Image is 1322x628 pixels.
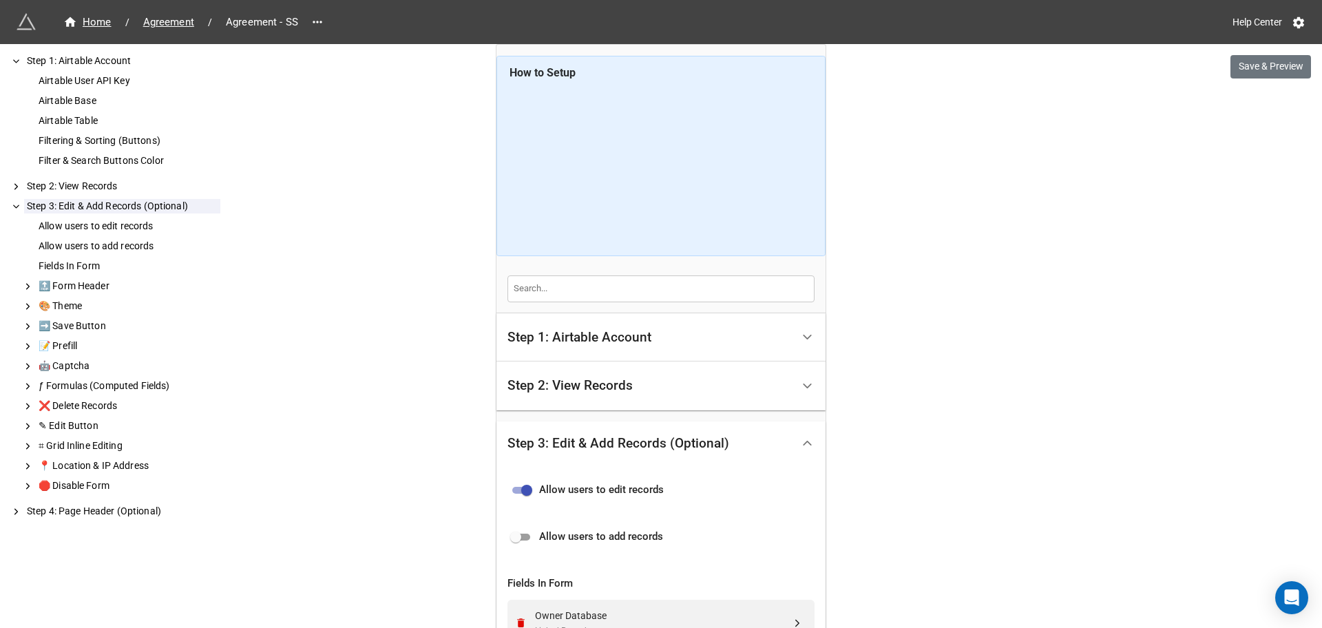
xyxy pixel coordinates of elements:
[1223,10,1292,34] a: Help Center
[496,421,826,465] div: Step 3: Edit & Add Records (Optional)
[36,379,220,393] div: ƒ Formulas (Computed Fields)
[36,459,220,473] div: 📍 Location & IP Address
[24,199,220,213] div: Step 3: Edit & Add Records (Optional)
[63,14,112,30] div: Home
[24,179,220,193] div: Step 2: View Records
[36,359,220,373] div: 🤖 Captcha
[208,15,212,30] li: /
[218,14,306,30] span: Agreement - SS
[36,439,220,453] div: ⌗ Grid Inline Editing
[36,154,220,168] div: Filter & Search Buttons Color
[535,608,791,623] div: Owner Database
[496,362,826,410] div: Step 2: View Records
[36,479,220,493] div: 🛑 Disable Form
[17,12,36,32] img: miniextensions-icon.73ae0678.png
[539,482,664,499] span: Allow users to edit records
[125,15,129,30] li: /
[36,319,220,333] div: ➡️ Save Button
[36,134,220,148] div: Filtering & Sorting (Buttons)
[510,66,576,79] b: How to Setup
[507,576,815,592] div: Fields In Form
[507,275,815,302] input: Search...
[24,504,220,519] div: Step 4: Page Header (Optional)
[36,259,220,273] div: Fields In Form
[36,299,220,313] div: 🎨 Theme
[36,399,220,413] div: ❌ Delete Records
[36,239,220,253] div: Allow users to add records
[507,437,729,450] div: Step 3: Edit & Add Records (Optional)
[510,86,813,244] iframe: How to Share a View Editor for Airtable (Grid)
[55,14,120,30] a: Home
[539,529,663,545] span: Allow users to add records
[1230,55,1311,78] button: Save & Preview
[36,94,220,108] div: Airtable Base
[24,54,220,68] div: Step 1: Airtable Account
[36,114,220,128] div: Airtable Table
[36,219,220,233] div: Allow users to edit records
[496,313,826,362] div: Step 1: Airtable Account
[36,279,220,293] div: 🔝 Form Header
[36,74,220,88] div: Airtable User API Key
[36,339,220,353] div: 📝 Prefill
[507,331,651,344] div: Step 1: Airtable Account
[507,379,633,392] div: Step 2: View Records
[135,14,202,30] a: Agreement
[36,419,220,433] div: ✎ Edit Button
[1275,581,1308,614] div: Open Intercom Messenger
[55,14,306,30] nav: breadcrumb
